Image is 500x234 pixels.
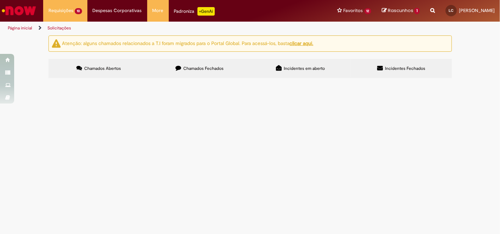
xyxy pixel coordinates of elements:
span: Favoritos [344,7,363,14]
span: Incidentes em aberto [284,66,325,71]
a: Rascunhos [382,7,420,14]
span: 1 [414,8,420,14]
span: Incidentes Fechados [385,66,425,71]
span: Chamados Fechados [183,66,224,71]
span: LC [449,8,454,13]
img: ServiceNow [1,4,37,18]
div: Padroniza [174,7,215,16]
p: +GenAi [197,7,215,16]
span: Rascunhos [388,7,413,14]
ng-bind-html: Atenção: alguns chamados relacionados a T.I foram migrados para o Portal Global. Para acessá-los,... [62,40,314,46]
span: More [153,7,163,14]
a: clicar aqui. [290,40,314,46]
span: Chamados Abertos [84,66,121,71]
span: Requisições [48,7,73,14]
span: 12 [364,8,372,14]
span: 10 [75,8,82,14]
a: Página inicial [8,25,32,31]
ul: Trilhas de página [5,22,328,35]
span: [PERSON_NAME] [459,7,495,13]
span: Despesas Corporativas [93,7,142,14]
a: Solicitações [47,25,71,31]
